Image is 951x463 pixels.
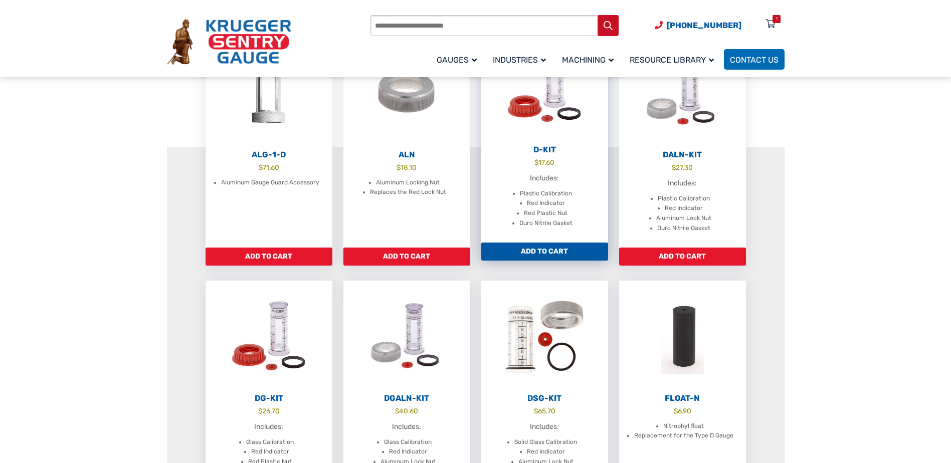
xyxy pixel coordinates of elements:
[259,163,279,171] bdi: 71.60
[724,49,785,70] a: Contact Us
[343,37,470,147] img: ALN
[343,150,470,160] h2: ALN
[343,248,470,266] a: Add to cart: “ALN”
[619,393,746,403] h2: Float-N
[246,437,294,447] li: Glass Calibration
[534,407,555,415] bdi: 65.70
[258,407,262,415] span: $
[206,37,332,248] a: ALG-1-D $71.60 Aluminum Gauge Guard Accessory
[251,447,289,457] li: Red Indicator
[619,150,746,160] h2: DALN-Kit
[562,55,614,65] span: Machining
[491,421,598,432] p: Includes:
[534,158,538,166] span: $
[674,407,691,415] bdi: 6.90
[527,198,565,208] li: Red Indicator
[353,421,460,432] p: Includes:
[619,37,746,248] a: DALN-Kit $27.30 Includes: Plastic Calibration Red Indicator Aluminum Lock Nut Duro Nitrile Gasket
[730,55,779,65] span: Contact Us
[619,281,746,391] img: Float-N
[206,37,332,147] img: ALG-OF
[206,393,332,403] h2: DG-Kit
[527,447,565,457] li: Red Indicator
[491,173,598,184] p: Includes:
[776,15,778,23] div: 1
[657,223,710,234] li: Duro Nitrile Gasket
[395,407,399,415] span: $
[481,243,608,261] a: Add to cart: “D-Kit”
[481,145,608,155] h2: D-Kit
[258,407,280,415] bdi: 26.70
[437,55,477,65] span: Gauges
[656,213,711,223] li: Aluminum Lock Nut
[514,437,577,447] li: Solid Glass Calibration
[487,48,556,71] a: Industries
[481,32,608,243] a: D-Kit $17.60 Includes: Plastic Calibration Red Indicator Red Plastic Nut Duro Nitrile Gasket
[481,281,608,391] img: DSG-Kit
[397,163,401,171] span: $
[672,163,676,171] span: $
[634,431,733,441] li: Replacement for the Type D Gauge
[524,208,567,218] li: Red Plastic Nut
[665,203,703,213] li: Red Indicator
[658,194,710,204] li: Plastic Calibration
[519,218,573,228] li: Duro Nitrile Gasket
[534,407,538,415] span: $
[206,281,332,391] img: DG-Kit
[619,248,746,266] a: Add to cart: “DALN-Kit”
[376,178,440,188] li: Aluminum Locking Nut
[655,19,741,32] a: Phone Number (920) 434-8860
[481,393,608,403] h2: DSG-Kit
[370,187,446,197] li: Replaces the Red Lock Nut
[672,163,693,171] bdi: 27.30
[431,48,487,71] a: Gauges
[343,37,470,248] a: ALN $18.10 Aluminum Locking Nut Replaces the Red Lock Nut
[556,48,624,71] a: Machining
[534,158,554,166] bdi: 17.60
[206,248,332,266] a: Add to cart: “ALG-1-D”
[663,421,704,431] li: Nitrophyl float
[259,163,263,171] span: $
[674,407,678,415] span: $
[395,407,418,415] bdi: 40.60
[619,37,746,147] img: DALN-Kit
[493,55,546,65] span: Industries
[481,32,608,142] img: D-Kit
[221,178,319,188] li: Aluminum Gauge Guard Accessory
[206,150,332,160] h2: ALG-1-D
[630,55,714,65] span: Resource Library
[216,421,322,432] p: Includes:
[624,48,724,71] a: Resource Library
[397,163,417,171] bdi: 18.10
[629,178,736,189] p: Includes:
[389,447,427,457] li: Red Indicator
[384,437,432,447] li: Glass Calibration
[667,21,741,30] span: [PHONE_NUMBER]
[343,393,470,403] h2: DGALN-Kit
[167,19,291,65] img: Krueger Sentry Gauge
[343,281,470,391] img: DGALN-Kit
[520,189,572,199] li: Plastic Calibration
